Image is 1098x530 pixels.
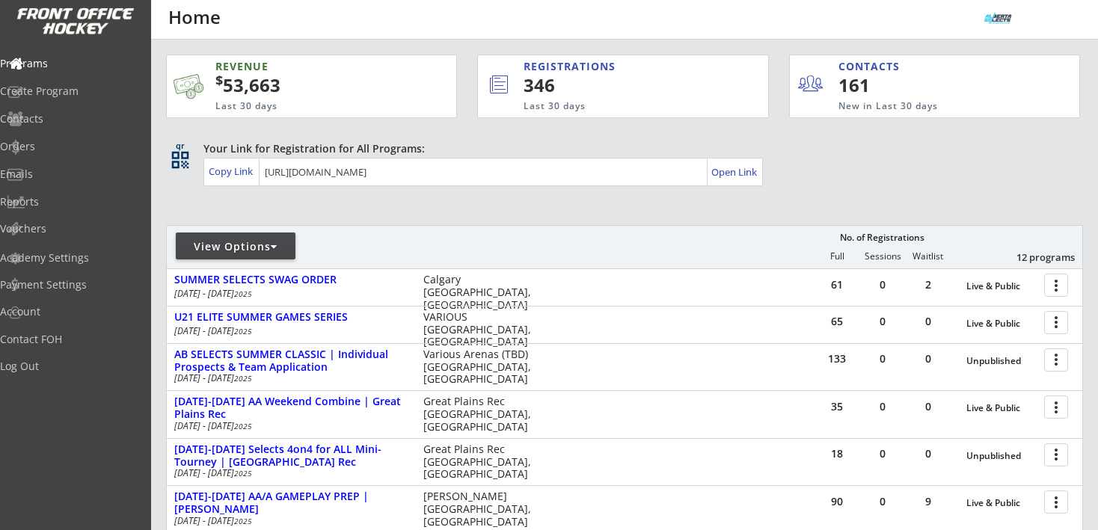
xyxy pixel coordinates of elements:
a: Open Link [711,161,758,182]
div: Unpublished [966,356,1037,366]
em: 2025 [234,468,252,478]
div: qr [171,141,188,151]
div: Open Link [711,166,758,179]
div: REVENUE [215,59,387,74]
div: 133 [815,354,859,364]
div: No. of Registrations [835,232,928,243]
div: Waitlist [905,251,950,262]
sup: $ [215,71,223,89]
em: 2025 [234,421,252,431]
div: Live & Public [966,403,1037,413]
div: VARIOUS [GEOGRAPHIC_DATA], [GEOGRAPHIC_DATA] [423,311,541,348]
div: 0 [906,449,951,459]
div: 53,663 [215,73,409,98]
div: 0 [860,316,905,327]
div: 2 [906,280,951,290]
div: [DATE] - [DATE] [174,289,403,298]
div: 0 [860,496,905,507]
div: Various Arenas (TBD) [GEOGRAPHIC_DATA], [GEOGRAPHIC_DATA] [423,348,541,386]
div: Full [815,251,859,262]
div: Live & Public [966,281,1037,292]
div: Great Plains Rec [GEOGRAPHIC_DATA], [GEOGRAPHIC_DATA] [423,443,541,481]
div: [DATE]-[DATE] AA Weekend Combine | Great Plains Rec [174,395,408,421]
div: 61 [815,280,859,290]
div: Great Plains Rec [GEOGRAPHIC_DATA], [GEOGRAPHIC_DATA] [423,395,541,433]
div: 65 [815,316,859,327]
div: 0 [906,316,951,327]
div: Unpublished [966,451,1037,461]
div: [DATE] - [DATE] [174,374,403,383]
div: SUMMER SELECTS SWAG ORDER [174,274,408,286]
div: New in Last 30 days [838,100,1010,113]
div: AB SELECTS SUMMER CLASSIC | Individual Prospects & Team Application [174,348,408,374]
div: REGISTRATIONS [524,59,700,74]
div: 346 [524,73,717,98]
div: [DATE] - [DATE] [174,327,403,336]
div: 0 [860,449,905,459]
div: U21 ELITE SUMMER GAMES SERIES [174,311,408,324]
div: CONTACTS [838,59,907,74]
div: 0 [906,354,951,364]
div: 0 [860,354,905,364]
div: 0 [906,401,951,412]
div: Sessions [860,251,905,262]
div: 12 programs [997,250,1075,264]
div: 18 [815,449,859,459]
div: [DATE] - [DATE] [174,469,403,478]
em: 2025 [234,373,252,383]
div: Calgary [GEOGRAPHIC_DATA], [GEOGRAPHIC_DATA] [423,274,541,311]
div: 90 [815,496,859,507]
button: more_vert [1044,490,1068,514]
div: [DATE]-[DATE] Selects 4on4 for ALL Mini-Tourney | [GEOGRAPHIC_DATA] Rec [174,443,408,469]
div: View Options [176,239,295,254]
div: Copy Link [209,164,256,178]
div: [DATE]-[DATE] AA/A GAMEPLAY PREP | [PERSON_NAME] [174,490,408,516]
em: 2025 [234,326,252,336]
em: 2025 [234,289,252,299]
div: [DATE] - [DATE] [174,422,403,431]
button: more_vert [1044,274,1068,297]
div: Last 30 days [524,100,706,113]
button: more_vert [1044,348,1068,372]
button: more_vert [1044,395,1068,419]
div: Last 30 days [215,100,387,113]
div: Your Link for Registration for All Programs: [203,141,1037,156]
div: 161 [838,73,930,98]
button: qr_code [169,149,191,171]
div: 35 [815,401,859,412]
div: [PERSON_NAME] [GEOGRAPHIC_DATA], [GEOGRAPHIC_DATA] [423,490,541,528]
div: 0 [860,280,905,290]
em: 2025 [234,516,252,526]
button: more_vert [1044,443,1068,466]
div: 9 [906,496,951,507]
div: Live & Public [966,498,1037,508]
div: [DATE] - [DATE] [174,517,403,526]
button: more_vert [1044,311,1068,334]
div: Live & Public [966,318,1037,329]
div: 0 [860,401,905,412]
